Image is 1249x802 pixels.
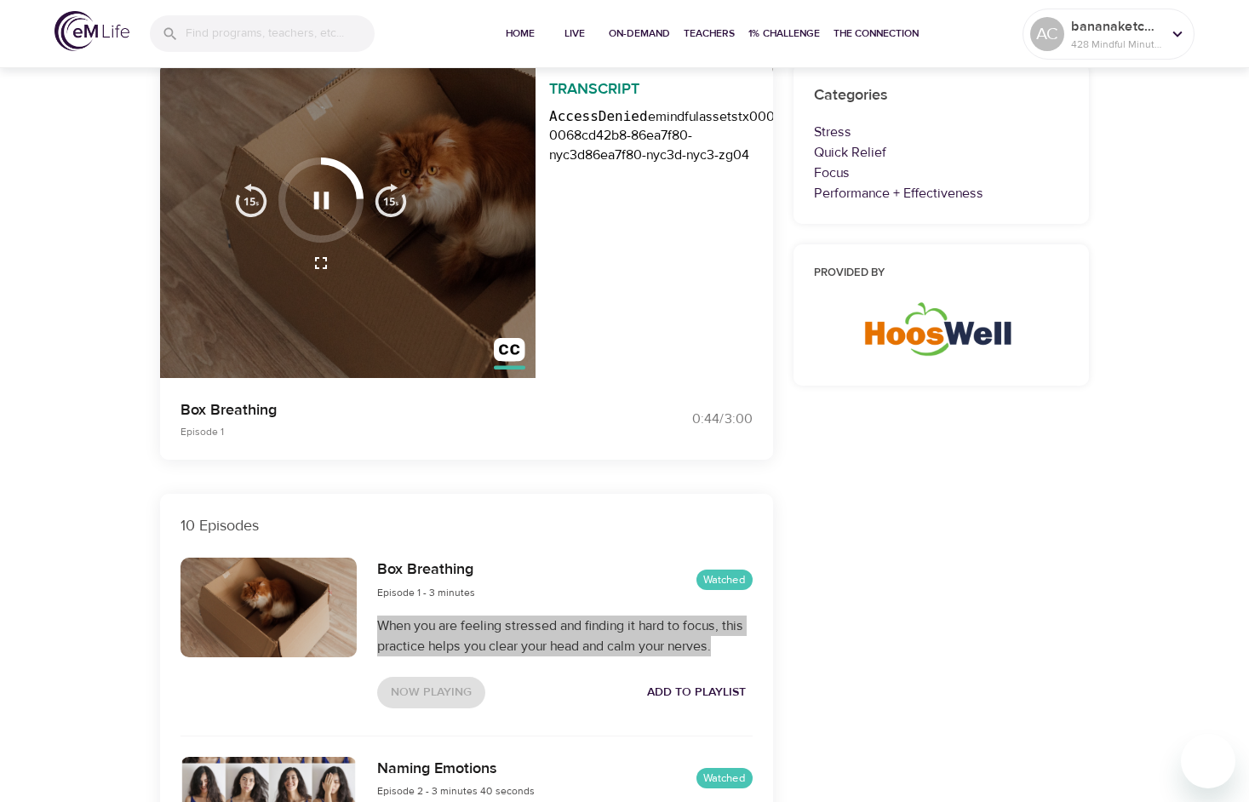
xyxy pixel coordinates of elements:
p: 428 Mindful Minutes [1071,37,1161,52]
hostid: 86ea7f80-nyc3d-nyc3-zg04 [585,146,749,163]
h6: Categories [814,83,1069,108]
h6: Provided by [814,265,1069,283]
p: Performance + Effectiveness [814,183,1069,203]
p: Transcript [536,64,774,100]
p: Focus [814,163,1069,183]
img: HoosWell-Logo-2.19%20500X200%20px.png [862,295,1022,359]
div: 0:44 / 3:00 [625,410,753,429]
p: Stress [814,122,1069,142]
code: AccessDenied [549,108,648,124]
p: bananaketchup [1071,16,1161,37]
img: logo [54,11,129,51]
bucketname: emindfulassets [648,108,738,125]
p: Quick Relief [814,142,1069,163]
img: 15s_prev.svg [234,183,268,217]
span: Episode 1 - 3 minutes [377,586,475,599]
span: Watched [696,770,753,787]
div: AC [1030,17,1064,51]
button: Transcript/Closed Captions (c) [484,328,536,380]
span: Watched [696,572,753,588]
p: Box Breathing [180,398,604,421]
span: Home [500,25,541,43]
span: On-Demand [609,25,670,43]
p: When you are feeling stressed and finding it hard to focus, this practice helps you clear your he... [377,616,752,656]
span: 1% Challenge [748,25,820,43]
span: The Connection [834,25,919,43]
span: Add to Playlist [647,682,746,703]
span: Teachers [684,25,735,43]
iframe: Button to launch messaging window [1181,734,1235,788]
h6: Naming Emotions [377,757,535,782]
span: Episode 2 - 3 minutes 40 seconds [377,784,535,798]
requestid: tx0000056e36a87fd41c308-0068cd42b8-86ea7f80-nyc3d [549,108,910,164]
img: 15s_next.svg [374,183,408,217]
span: Live [554,25,595,43]
input: Find programs, teachers, etc... [186,15,375,52]
img: close_caption.svg [494,338,525,369]
button: Add to Playlist [640,677,753,708]
h6: Box Breathing [377,558,475,582]
p: 10 Episodes [180,514,753,537]
p: Episode 1 [180,424,604,439]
